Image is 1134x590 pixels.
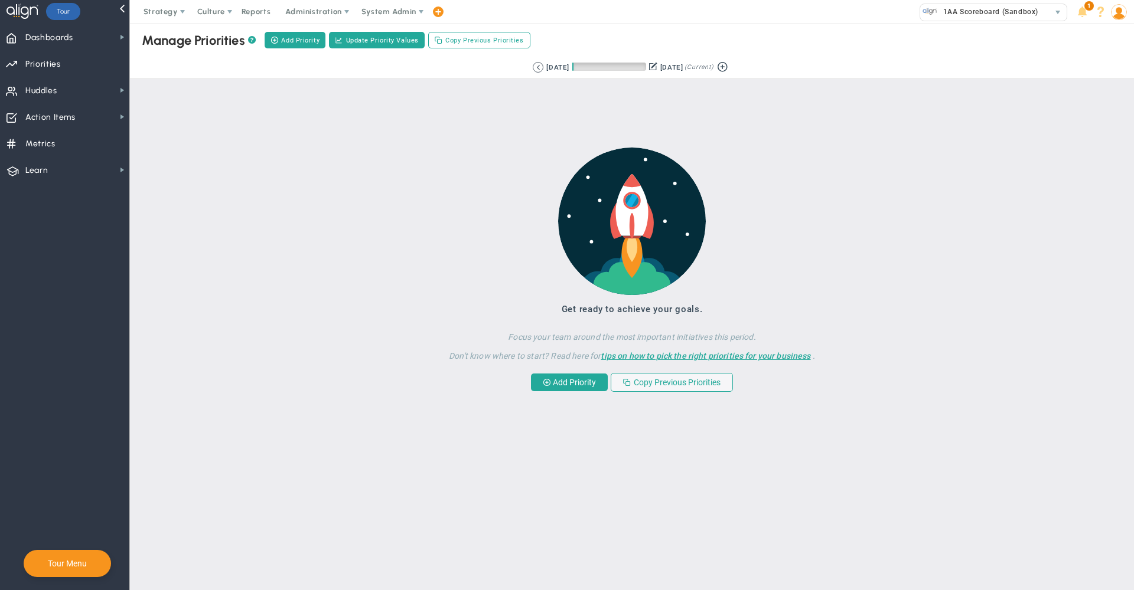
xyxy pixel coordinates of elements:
button: Update Priority Values [329,32,425,48]
button: Add Priority [531,373,608,391]
div: [DATE] [660,62,683,73]
button: Copy Previous Priorities [428,32,530,48]
h4: Don't know where to start? Read here for . [338,342,926,361]
span: Metrics [25,132,56,156]
span: System Admin [361,7,416,16]
span: select [1050,4,1067,21]
span: Learn [25,158,48,183]
h4: Focus your team around the most important initiatives this period. [338,323,926,342]
button: Go to previous period [533,62,543,73]
a: tips on how to pick the right priorities for your business [601,351,810,360]
div: [DATE] [546,62,569,73]
button: Copy Previous Priorities [611,373,733,392]
span: Action Items [25,105,76,130]
span: Priorities [25,52,61,77]
span: Administration [285,7,341,16]
span: Copy Previous Priorities [445,35,523,45]
span: 1 [1084,1,1094,11]
span: Huddles [25,78,57,103]
div: Period Progress: 2% Day 2 of 91 with 89 remaining. [572,63,646,71]
span: Add Priority [281,35,320,45]
div: Manage Priorities [142,32,256,48]
img: 33626.Company.photo [923,4,937,19]
span: Strategy [144,7,178,16]
span: Dashboards [25,25,73,50]
span: Culture [197,7,225,16]
span: 1AA Scoreboard (Sandbox) [937,4,1038,19]
img: 48978.Person.photo [1111,4,1127,20]
h3: Get ready to achieve your goals. [338,304,926,314]
span: (Current) [685,62,713,73]
span: Update Priority Values [346,35,419,45]
button: Tour Menu [44,558,90,569]
button: Add Priority [265,32,325,48]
